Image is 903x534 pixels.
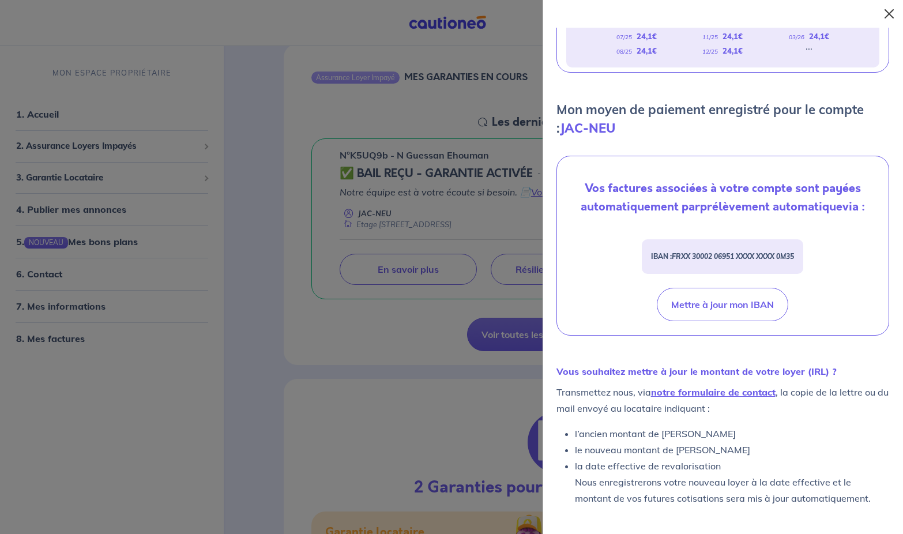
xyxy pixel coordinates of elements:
[723,46,743,55] strong: 24,1 €
[651,252,794,261] strong: IBAN :
[616,33,632,41] em: 07/25
[806,44,812,58] div: ...
[809,32,829,41] strong: 24,1 €
[575,442,889,458] li: le nouveau montant de [PERSON_NAME]
[575,458,889,506] li: la date effective de revalorisation Nous enregistrerons votre nouveau loyer à la date effective e...
[657,288,788,321] button: Mettre à jour mon IBAN
[702,33,718,41] em: 11/25
[560,120,615,136] strong: JAC-NEU
[880,5,898,23] button: Close
[575,426,889,442] li: l’ancien montant de [PERSON_NAME]
[651,386,776,398] a: notre formulaire de contact
[700,198,842,215] strong: prélèvement automatique
[616,48,632,55] em: 08/25
[637,46,657,55] strong: 24,1 €
[556,384,889,416] p: Transmettez nous, via , la copie de la lettre ou du mail envoyé au locataire indiquant :
[556,100,889,137] p: Mon moyen de paiement enregistré pour le compte :
[672,252,794,261] em: FRXX 30002 06951 XXXX XXXX 0M35
[556,366,837,377] strong: Vous souhaitez mettre à jour le montant de votre loyer (IRL) ?
[789,33,804,41] em: 03/26
[723,32,743,41] strong: 24,1 €
[702,48,718,55] em: 12/25
[637,32,657,41] strong: 24,1 €
[566,179,879,216] p: Vos factures associées à votre compte sont payées automatiquement par via :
